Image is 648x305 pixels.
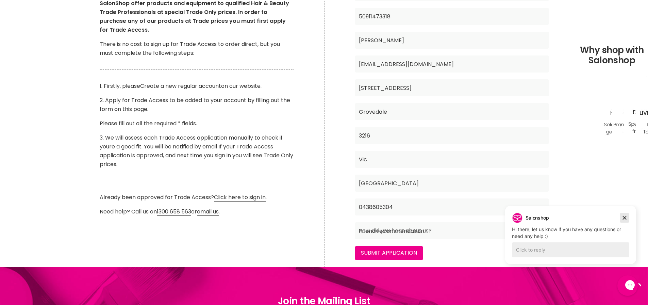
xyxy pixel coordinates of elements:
iframe: Gorgias live chat campaigns [500,205,641,274]
iframe: Gorgias live chat messenger [614,273,641,298]
p: There is no cost to sign up for Trade Access to order direct, but you must complete the following... [100,40,294,58]
p: Please fill out all the required * fields. [100,119,294,128]
p: Need help? Call us on or . [100,207,294,216]
h2: Why shop with Salonshop [3,18,645,76]
p: 1. Firstly, please on our website. [100,82,294,91]
a: 1300 658 563 [157,208,191,216]
a: Click here to sign in [214,193,266,202]
p: 3. We will assess each Trade Access application manually to check if youre a good fit. You will b... [100,133,294,169]
a: email us [197,208,219,216]
p: 2. Apply for Trade Access to be added to your account by filling out the form on this page. [100,96,294,114]
a: Create a new regular account [140,82,221,90]
input: Submit Application [355,246,423,260]
p: Already been approved for Trade Access? . [100,193,294,202]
